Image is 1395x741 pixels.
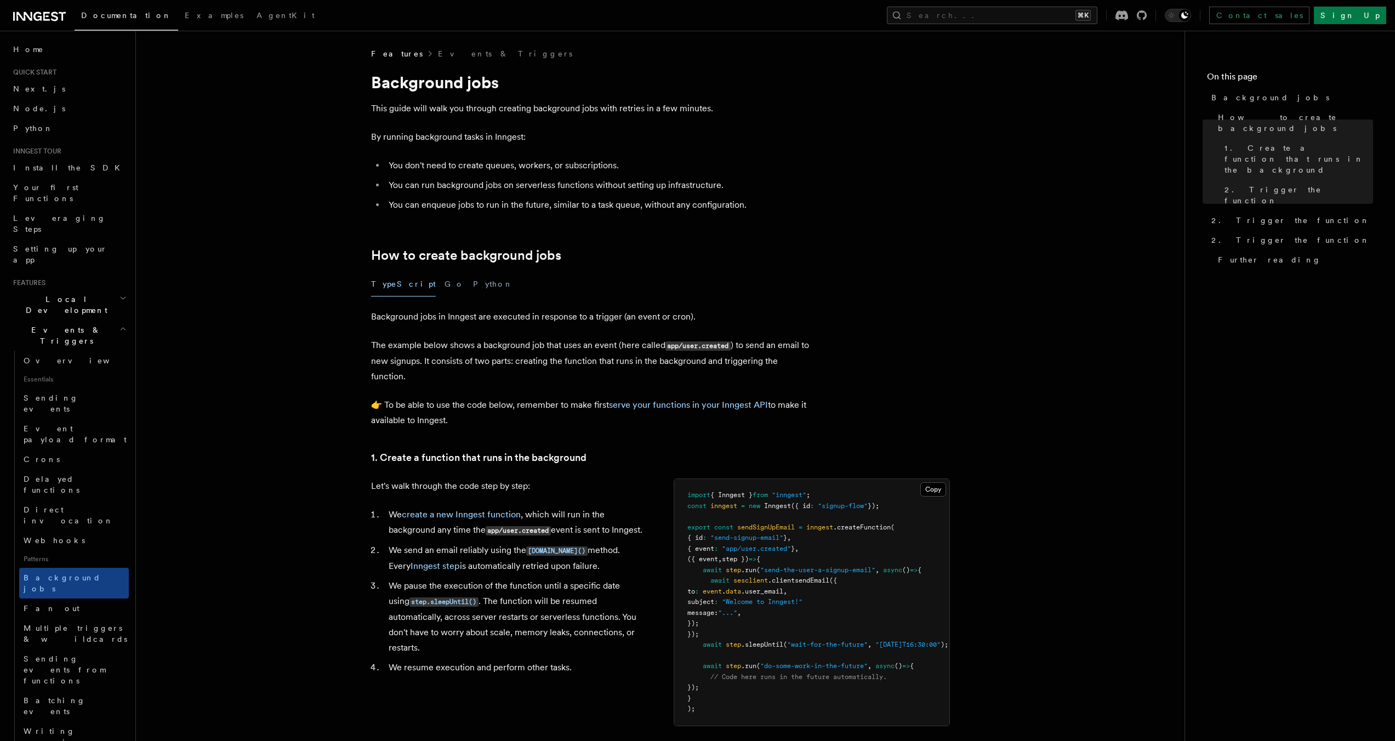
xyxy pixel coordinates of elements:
span: "send-signup-email" [710,534,783,541]
span: Overview [24,356,136,365]
code: app/user.created [486,526,551,535]
span: { [910,662,914,670]
a: serve your functions in your Inngest API [609,400,768,410]
span: => [902,662,910,670]
a: Contact sales [1209,7,1309,24]
code: [DOMAIN_NAME]() [526,546,588,556]
span: await [703,662,722,670]
span: => [749,555,756,563]
a: Your first Functions [9,178,129,208]
span: { [918,566,921,574]
span: async [883,566,902,574]
a: Overview [19,351,129,371]
span: sesclient [733,577,768,584]
span: step [726,641,741,648]
span: sendSignUpEmail [737,523,795,531]
span: } [783,534,787,541]
span: const [714,523,733,531]
span: Further reading [1218,254,1321,265]
span: { id [687,534,703,541]
a: Background jobs [1207,88,1373,107]
span: "signup-flow" [818,502,868,510]
a: Delayed functions [19,469,129,500]
a: Further reading [1214,250,1373,270]
span: Python [13,124,53,133]
span: inngest [710,502,737,510]
span: = [741,502,745,510]
span: new [749,502,760,510]
span: , [868,641,872,648]
span: Delayed functions [24,475,79,494]
span: { event [687,545,714,552]
span: "do-some-work-in-the-future" [760,662,868,670]
span: () [895,662,902,670]
span: : [810,502,814,510]
span: .createFunction [833,523,891,531]
span: "app/user.created" [722,545,791,552]
span: Setting up your app [13,244,107,264]
li: You don't need to create queues, workers, or subscriptions. [385,158,810,173]
code: step.sleepUntil() [409,597,479,607]
h1: Background jobs [371,72,810,92]
button: Search...⌘K [887,7,1097,24]
p: By running background tasks in Inngest: [371,129,810,145]
span: await [703,641,722,648]
span: Background jobs [24,573,101,593]
span: .user_email [741,588,783,595]
span: ); [687,705,695,713]
button: Toggle dark mode [1165,9,1191,22]
span: Events & Triggers [9,324,119,346]
a: Python [9,118,129,138]
span: Crons [24,455,60,464]
span: : [714,598,718,606]
a: Event payload format [19,419,129,449]
span: Fan out [24,604,79,613]
span: Sending events [24,394,78,413]
a: Multiple triggers & wildcards [19,618,129,649]
span: // Code here runs in the future automatically. [710,673,887,681]
span: Essentials [19,371,129,388]
span: const [687,502,707,510]
a: 2. Trigger the function [1220,180,1373,210]
span: Batching events [24,696,86,716]
a: 1. Create a function that runs in the background [1220,138,1373,180]
span: .clientsendEmail [768,577,829,584]
span: , [718,555,722,563]
span: : [714,545,718,552]
a: Next.js [9,79,129,99]
span: , [783,588,787,595]
a: 1. Create a function that runs in the background [371,450,587,465]
span: ; [806,491,810,499]
p: This guide will walk you through creating background jobs with retries in a few minutes. [371,101,810,116]
span: Features [371,48,423,59]
a: Inngest step [411,561,460,571]
span: step [726,566,741,574]
li: We send an email reliably using the method. Every is automatically retried upon failure. [385,543,647,574]
span: Direct invocation [24,505,113,525]
span: await [703,566,722,574]
span: ( [756,662,760,670]
button: Python [473,272,513,297]
li: We , which will run in the background any time the event is sent to Inngest. [385,507,647,538]
span: Next.js [13,84,65,93]
span: await [710,577,730,584]
span: . [722,588,726,595]
h4: On this page [1207,70,1373,88]
span: { [756,555,760,563]
span: Inngest [764,502,791,510]
span: message: [687,609,718,617]
span: }); [687,630,699,638]
p: 👉 To be able to use the code below, remember to make first to make it available to Inngest. [371,397,810,428]
span: Inngest tour [9,147,61,156]
button: TypeScript [371,272,436,297]
span: { Inngest } [710,491,753,499]
span: How to create background jobs [1218,112,1373,134]
span: step [726,662,741,670]
span: Documentation [81,11,172,20]
a: Leveraging Steps [9,208,129,239]
span: AgentKit [257,11,315,20]
span: .run [741,566,756,574]
span: "inngest" [772,491,806,499]
button: Go [445,272,464,297]
span: ); [941,641,948,648]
